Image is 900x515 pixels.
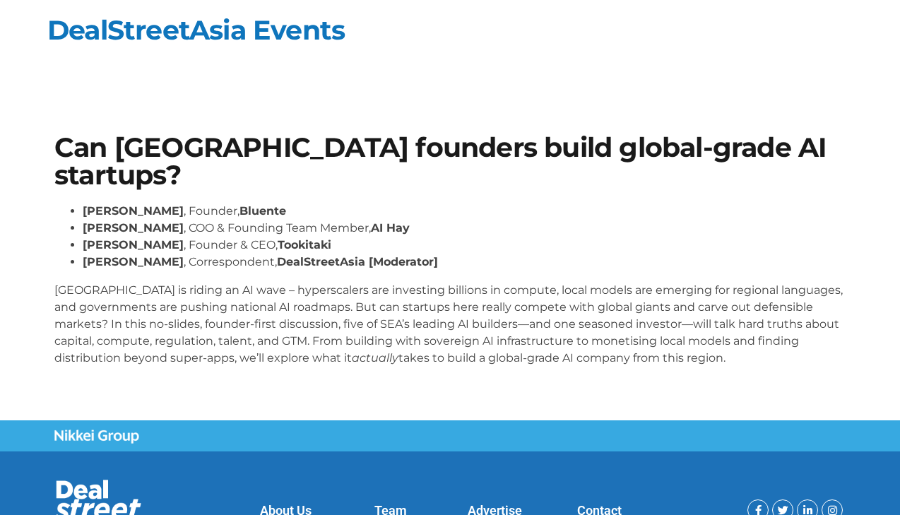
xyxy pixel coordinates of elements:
[83,220,846,237] li: , COO & Founding Team Member,
[352,351,398,365] em: actually
[54,282,846,367] p: [GEOGRAPHIC_DATA] is riding an AI wave – hyperscalers are investing billions in compute, local mo...
[371,221,410,235] strong: AI Hay
[54,430,139,444] img: Nikkei Group
[83,254,846,271] li: , Correspondent,
[83,204,184,218] strong: [PERSON_NAME]
[278,238,331,251] strong: Tookitaki
[47,13,345,47] a: DealStreetAsia Events
[83,237,846,254] li: , Founder & CEO,
[277,255,438,268] strong: DealStreetAsia [Moderator]
[83,238,184,251] strong: [PERSON_NAME]
[83,255,184,268] strong: [PERSON_NAME]
[83,221,184,235] strong: [PERSON_NAME]
[54,134,846,189] h1: Can [GEOGRAPHIC_DATA] founders build global-grade AI startups?
[239,204,286,218] strong: Bluente
[83,203,846,220] li: , Founder,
